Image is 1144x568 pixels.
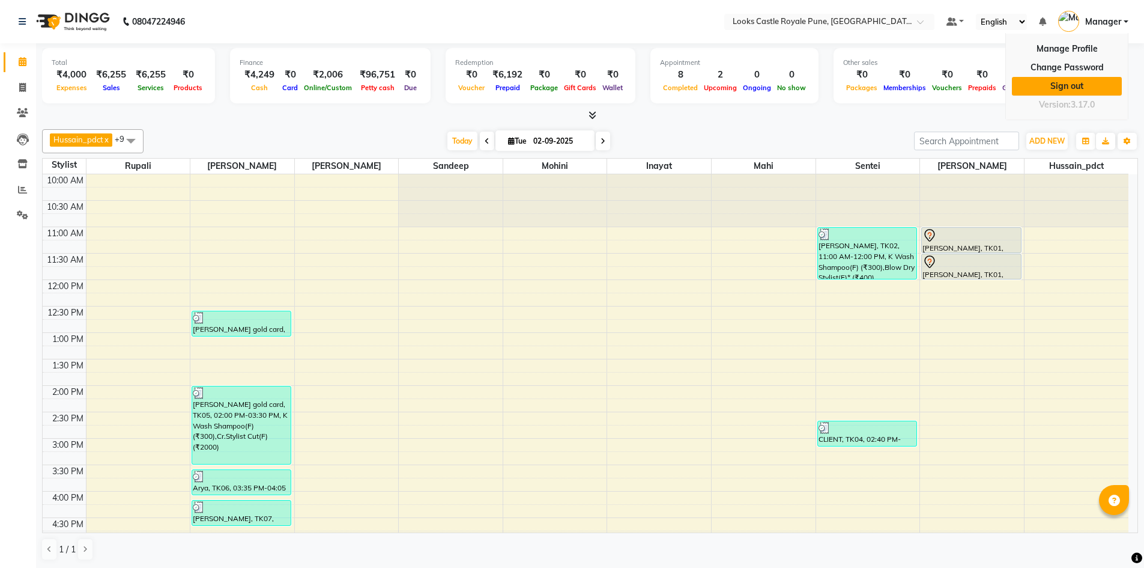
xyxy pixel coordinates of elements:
div: [PERSON_NAME], TK02, 11:00 AM-12:00 PM, K Wash Shampoo(F) (₹300),Blow Dry Stylist(F)* (₹400) [818,228,916,279]
span: Package [527,84,561,92]
span: Products [171,84,205,92]
input: Search Appointment [914,132,1019,150]
button: ADD NEW [1026,133,1068,150]
div: 2:30 PM [50,412,86,425]
span: No show [774,84,809,92]
div: ₹6,255 [91,68,131,82]
div: ₹2,006 [301,68,355,82]
span: Hussain_pdct [1024,159,1128,174]
div: 3:00 PM [50,439,86,451]
span: ADD NEW [1029,136,1065,145]
div: Total [52,58,205,68]
span: Ongoing [740,84,774,92]
div: [PERSON_NAME], TK01, 11:00 AM-11:30 AM, Wash Shampoo(F) [922,228,1020,252]
div: Other sales [843,58,1038,68]
div: Stylist [43,159,86,171]
div: Redemption [455,58,626,68]
span: Expenses [53,84,90,92]
span: Gift Cards [561,84,599,92]
a: Manage Profile [1012,40,1122,58]
div: 3:30 PM [50,465,86,478]
div: ₹96,751 [355,68,400,82]
div: Arya, TK06, 03:35 PM-04:05 PM, Kids Cut(M) (₹400) [192,470,291,495]
span: +9 [115,134,133,144]
span: Upcoming [701,84,740,92]
span: Card [279,84,301,92]
div: 12:00 PM [45,280,86,293]
span: Mohini [503,159,607,174]
div: 0 [740,68,774,82]
span: [PERSON_NAME] [295,159,399,174]
div: Finance [240,58,421,68]
span: Petty cash [358,84,398,92]
div: ₹0 [279,68,301,82]
a: Change Password [1012,58,1122,77]
div: [PERSON_NAME], TK01, 11:30 AM-12:00 PM, Blow Dry Stylist(F)* [922,254,1020,279]
div: ₹0 [999,68,1038,82]
div: ₹6,255 [131,68,171,82]
span: Sandeep [399,159,503,174]
span: Memberships [880,84,929,92]
span: Voucher [455,84,488,92]
div: [PERSON_NAME], TK07, 04:10 PM-04:40 PM, K Wash Shampoo(F) (₹300) [192,501,291,525]
div: ₹0 [561,68,599,82]
span: Sales [100,84,123,92]
a: Sign out [1012,77,1122,96]
span: Hussain_pdct [53,135,103,144]
img: logo [31,5,113,38]
div: ₹0 [880,68,929,82]
div: CLIENT, TK04, 02:40 PM-03:10 PM, K Wash Shampoo(F) (₹300) [818,421,916,446]
div: 1:30 PM [50,359,86,372]
div: ₹6,192 [488,68,527,82]
span: Prepaids [965,84,999,92]
span: Mahi [712,159,816,174]
img: Manager [1058,11,1079,32]
span: Packages [843,84,880,92]
div: 2:00 PM [50,386,86,399]
span: Rupali [86,159,190,174]
div: 8 [660,68,701,82]
div: 4:00 PM [50,492,86,504]
input: 2025-09-02 [530,132,590,150]
div: ₹0 [171,68,205,82]
span: Gift Cards [999,84,1038,92]
div: ₹0 [400,68,421,82]
span: Due [401,84,420,92]
div: ₹0 [843,68,880,82]
div: Version:3.17.0 [1012,96,1122,114]
div: ₹4,249 [240,68,279,82]
span: Manager [1085,16,1121,28]
div: 11:30 AM [44,254,86,266]
div: 1:00 PM [50,333,86,346]
span: Prepaid [492,84,523,92]
span: 1 / 1 [59,543,76,556]
span: Today [447,132,477,150]
div: Appointment [660,58,809,68]
span: [PERSON_NAME] [920,159,1024,174]
span: Completed [660,84,701,92]
div: ₹0 [599,68,626,82]
div: ₹4,000 [52,68,91,82]
span: Services [135,84,167,92]
a: x [103,135,109,144]
div: 4:30 PM [50,518,86,531]
div: 0 [774,68,809,82]
div: 10:30 AM [44,201,86,213]
span: Vouchers [929,84,965,92]
span: [PERSON_NAME] [190,159,294,174]
span: Online/Custom [301,84,355,92]
div: 11:00 AM [44,227,86,240]
div: ₹0 [965,68,999,82]
span: Tue [505,136,530,145]
span: Cash [248,84,271,92]
span: Inayat [607,159,711,174]
div: ₹0 [455,68,488,82]
div: 10:00 AM [44,174,86,187]
div: 12:30 PM [45,307,86,319]
b: 08047224946 [132,5,185,38]
div: ₹0 [527,68,561,82]
div: [PERSON_NAME] gold card, TK03, 12:35 PM-01:05 PM, Stylist Cut(F) (₹1200) [192,311,291,336]
div: 2 [701,68,740,82]
div: [PERSON_NAME] gold card, TK05, 02:00 PM-03:30 PM, K Wash Shampoo(F) (₹300),Cr.Stylist Cut(F) (₹2000) [192,386,291,464]
div: ₹0 [929,68,965,82]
